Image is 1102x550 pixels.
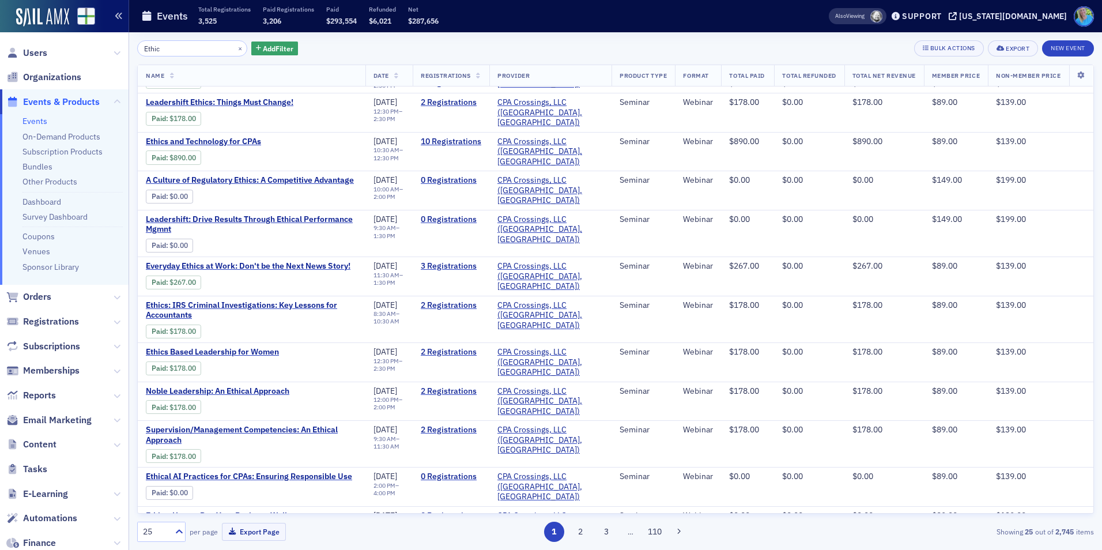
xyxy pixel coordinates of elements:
span: [DATE] [373,214,397,224]
a: Noble Leadership: An Ethical Approach [146,386,339,397]
h1: Events [157,9,188,23]
span: $89.00 [932,261,957,271]
span: $139.00 [996,300,1026,310]
span: $0.00 [169,488,188,497]
div: Seminar [620,300,667,311]
span: : [152,327,169,336]
div: Webinar [683,472,713,482]
div: – [373,272,405,287]
span: Format [683,71,708,80]
button: New Event [1042,40,1094,56]
button: Export Page [222,523,286,541]
span: [DATE] [373,346,397,357]
span: Leadershift Ethics: Things Must Change! [146,97,339,108]
a: Content [6,438,56,451]
a: CPA Crossings, LLC ([GEOGRAPHIC_DATA], [GEOGRAPHIC_DATA]) [497,300,603,331]
span: $139.00 [996,136,1026,146]
a: Users [6,47,47,59]
a: Ethics and Technology for CPAs [146,137,339,147]
span: $178.00 [729,386,759,396]
time: 12:30 PM [373,107,399,115]
span: CPA Crossings, LLC (Rochester, MI) [497,261,603,292]
div: Paid: 2 - $17800 [146,361,201,375]
time: 2:00 PM [373,403,395,411]
a: Subscriptions [6,340,80,353]
div: [US_STATE][DOMAIN_NAME] [959,11,1067,21]
span: $0.00 [782,136,803,146]
span: $178.00 [169,364,196,372]
span: Aidan Sullivan [870,10,882,22]
div: – [373,396,405,411]
a: Organizations [6,71,81,84]
a: E-Learning [6,488,68,500]
span: $89.00 [932,136,957,146]
span: Ethics Based Leadership for Women [146,347,339,357]
a: Paid [152,488,166,497]
a: Paid [152,241,166,250]
time: 12:00 PM [373,395,399,404]
time: 2:00 PM [373,481,395,489]
span: $267.00 [729,261,759,271]
time: 11:30 AM [373,442,399,450]
div: Webinar [683,261,713,272]
span: CPA Crossings, LLC (Rochester, MI) [497,347,603,378]
span: 3,525 [198,16,217,25]
div: – [373,108,405,123]
a: Other Products [22,176,77,187]
img: SailAMX [16,8,69,27]
span: Date [373,71,389,80]
label: per page [190,526,218,537]
span: Users [23,47,47,59]
a: 2 Registrations [421,425,481,435]
span: $0.00 [782,424,803,435]
a: Events & Products [6,96,100,108]
time: 2:30 PM [373,115,395,123]
span: [DATE] [373,175,397,185]
a: Finance [6,537,56,549]
a: CPA Crossings, LLC ([GEOGRAPHIC_DATA], [GEOGRAPHIC_DATA]) [497,137,603,167]
a: Venues [22,246,50,257]
span: $6,021 [369,16,391,25]
div: – [373,482,405,497]
span: $139.00 [996,78,1026,89]
span: $178.00 [169,403,196,412]
a: 10 Registrations [421,137,481,147]
span: $0.00 [782,78,803,89]
span: CPA Crossings, LLC (Rochester, MI) [497,97,603,128]
time: 2:30 PM [373,364,395,372]
div: Support [902,11,942,21]
span: $89.00 [932,471,957,481]
span: 3,206 [263,16,281,25]
span: Tasks [23,463,47,476]
a: 0 Registrations [421,472,481,482]
span: $89.00 [932,97,957,107]
div: Paid: 0 - $0 [146,486,193,500]
a: Paid [152,452,166,461]
span: $89.00 [932,424,957,435]
span: $0.00 [782,471,803,481]
a: Memberships [6,364,80,377]
div: Seminar [620,137,667,147]
span: $139.00 [996,424,1026,435]
a: Ethics: How to Run Your Business Well [146,511,339,521]
time: 12:30 PM [373,357,399,365]
a: Supervision/Management Competencies: An Ethical Approach [146,425,357,445]
button: 3 [597,522,617,542]
a: Paid [152,114,166,123]
span: Reports [23,389,56,402]
span: [DATE] [373,136,397,146]
span: $0.00 [729,510,750,521]
span: $0.00 [782,175,803,185]
div: Seminar [620,97,667,108]
span: $139.00 [996,261,1026,271]
span: Memberships [23,364,80,377]
time: 4:00 PM [373,489,395,497]
span: Finance [23,537,56,549]
time: 1:30 PM [373,232,395,240]
img: SailAMX [77,7,95,25]
time: 10:30 AM [373,146,399,154]
div: Webinar [683,425,713,435]
span: $0.00 [852,471,873,481]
